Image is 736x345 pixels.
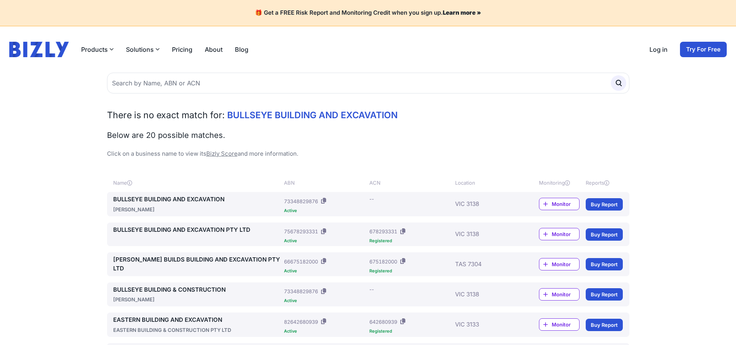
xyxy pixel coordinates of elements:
button: Products [81,45,114,54]
div: 73348829876 [284,287,318,295]
div: 678293331 [369,228,397,235]
span: Monitor [552,291,579,298]
a: Bizly Score [206,150,238,157]
a: About [205,45,223,54]
a: Monitor [539,198,580,210]
div: VIC 3133 [455,316,516,334]
div: Registered [369,329,452,333]
span: Monitor [552,200,579,208]
a: Monitor [539,228,580,240]
div: VIC 3138 [455,195,516,213]
div: 75678293331 [284,228,318,235]
a: BULLSEYE BUILDING AND EXCAVATION [113,195,281,204]
a: [PERSON_NAME] BUILDS BUILDING AND EXCAVATION PTY LTD [113,255,281,273]
span: Monitor [552,260,579,268]
div: Reports [586,179,623,187]
a: Pricing [172,45,192,54]
div: 82642680939 [284,318,318,326]
div: TAS 7304 [455,255,516,273]
span: There is no exact match for: [107,110,225,121]
a: Buy Report [586,198,623,211]
span: Below are 20 possible matches. [107,131,225,140]
a: BULLSEYE BUILDING & CONSTRUCTION [113,286,281,294]
a: BULLSEYE BUILDING AND EXCAVATION PTY LTD [113,226,281,235]
span: Monitor [552,321,579,328]
div: [PERSON_NAME] [113,206,281,213]
a: Monitor [539,318,580,331]
div: 675182000 [369,258,397,265]
div: Active [284,209,366,213]
a: Buy Report [586,319,623,331]
input: Search by Name, ABN or ACN [107,73,629,93]
a: EASTERN BUILDING AND EXCAVATION [113,316,281,325]
a: Buy Report [586,258,623,270]
a: Monitor [539,288,580,301]
div: -- [369,286,374,293]
a: Try For Free [680,42,727,57]
div: VIC 3138 [455,226,516,243]
a: Log in [649,45,668,54]
div: 642680939 [369,318,397,326]
div: Location [455,179,516,187]
a: Blog [235,45,248,54]
div: Name [113,179,281,187]
a: Learn more » [443,9,481,16]
span: BULLSEYE BUILDING AND EXCAVATION [227,110,398,121]
div: -- [369,195,374,203]
button: Solutions [126,45,160,54]
div: [PERSON_NAME] [113,296,281,303]
div: VIC 3138 [455,286,516,304]
div: Active [284,239,366,243]
div: Active [284,329,366,333]
div: Registered [369,269,452,273]
div: EASTERN BUILDING & CONSTRUCTION PTY LTD [113,326,281,334]
div: Registered [369,239,452,243]
h4: 🎁 Get a FREE Risk Report and Monitoring Credit when you sign up. [9,9,727,17]
div: Active [284,299,366,303]
p: Click on a business name to view its and more information. [107,150,629,158]
div: Monitoring [539,179,580,187]
a: Buy Report [586,288,623,301]
span: Monitor [552,230,579,238]
a: Monitor [539,258,580,270]
div: ABN [284,179,366,187]
div: Active [284,269,366,273]
a: Buy Report [586,228,623,241]
div: ACN [369,179,452,187]
div: 73348829876 [284,197,318,205]
div: 66675182000 [284,258,318,265]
